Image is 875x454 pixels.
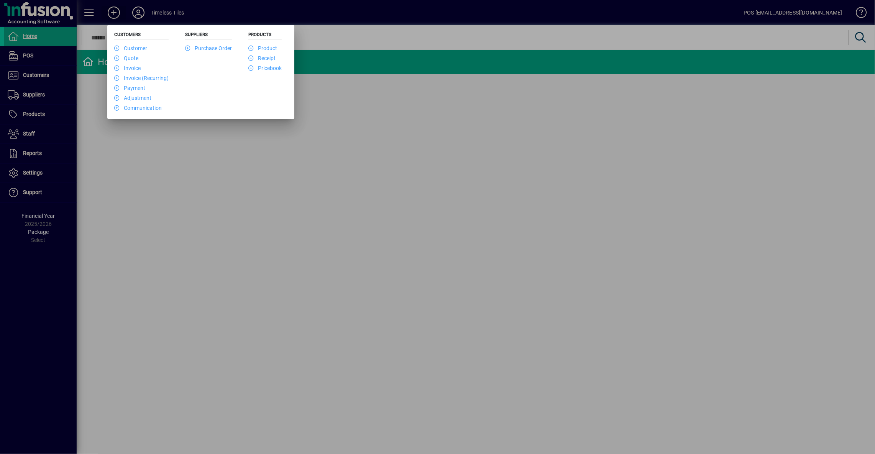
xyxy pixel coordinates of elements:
[114,85,145,91] a: Payment
[248,55,276,61] a: Receipt
[185,45,232,51] a: Purchase Order
[248,45,277,51] a: Product
[114,105,162,111] a: Communication
[114,65,141,71] a: Invoice
[248,65,282,71] a: Pricebook
[248,32,282,39] h5: Products
[114,45,147,51] a: Customer
[114,55,138,61] a: Quote
[114,75,169,81] a: Invoice (Recurring)
[114,95,151,101] a: Adjustment
[114,32,169,39] h5: Customers
[185,32,232,39] h5: Suppliers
